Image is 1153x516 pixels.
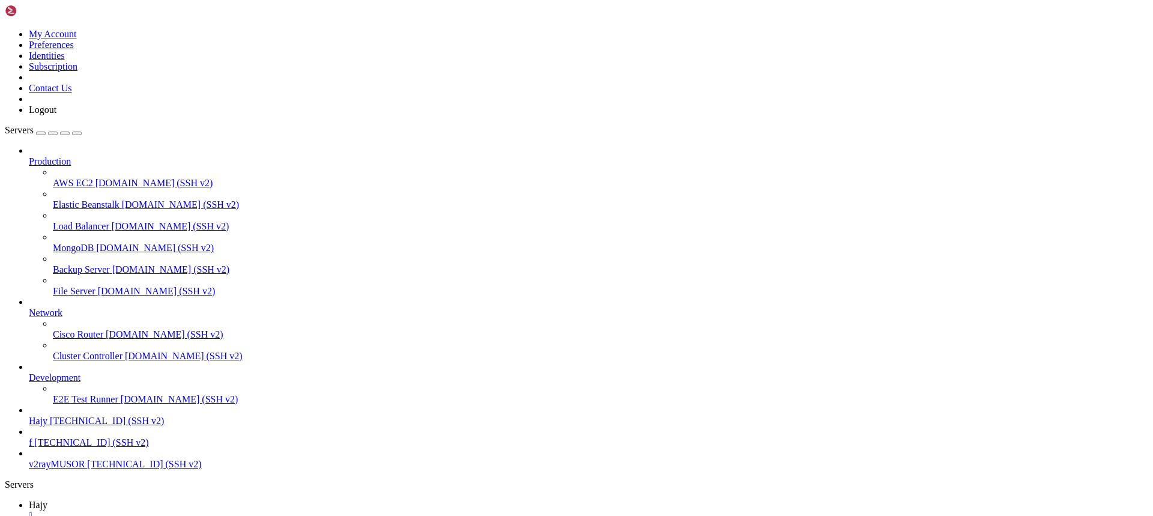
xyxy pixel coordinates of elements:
a: Elastic Beanstalk [DOMAIN_NAME] (SSH v2) [53,199,1148,210]
li: Network [29,297,1148,362]
span: Backup Server [53,264,110,275]
span: [DOMAIN_NAME] (SSH v2) [125,351,243,361]
li: Production [29,145,1148,297]
li: v2rayMUSOR [TECHNICAL_ID] (SSH v2) [29,448,1148,470]
li: Load Balancer [DOMAIN_NAME] (SSH v2) [53,210,1148,232]
span: Cluster Controller [53,351,123,361]
a: Load Balancer [DOMAIN_NAME] (SSH v2) [53,221,1148,232]
a: f [TECHNICAL_ID] (SSH v2) [29,437,1148,448]
a: Cluster Controller [DOMAIN_NAME] (SSH v2) [53,351,1148,362]
a: Preferences [29,40,74,50]
span: Development [29,372,80,383]
span: [TECHNICAL_ID] (SSH v2) [87,459,201,469]
li: Development [29,362,1148,405]
a: My Account [29,29,77,39]
span: [DOMAIN_NAME] (SSH v2) [112,221,229,231]
span: Servers [5,125,34,135]
a: Logout [29,105,56,115]
span: File Server [53,286,95,296]
li: Backup Server [DOMAIN_NAME] (SSH v2) [53,253,1148,275]
li: AWS EC2 [DOMAIN_NAME] (SSH v2) [53,167,1148,189]
a: Development [29,372,1148,383]
a: Cisco Router [DOMAIN_NAME] (SSH v2) [53,329,1148,340]
a: File Server [DOMAIN_NAME] (SSH v2) [53,286,1148,297]
a: Subscription [29,61,77,71]
a: Hajy [TECHNICAL_ID] (SSH v2) [29,416,1148,426]
img: Shellngn [5,5,74,17]
span: Production [29,156,71,166]
span: Elastic Beanstalk [53,199,120,210]
span: [TECHNICAL_ID] (SSH v2) [34,437,148,448]
span: [DOMAIN_NAME] (SSH v2) [121,394,238,404]
a: Network [29,308,1148,318]
a: MongoDB [DOMAIN_NAME] (SSH v2) [53,243,1148,253]
span: [DOMAIN_NAME] (SSH v2) [96,243,214,253]
span: f [29,437,32,448]
span: MongoDB [53,243,94,253]
span: [DOMAIN_NAME] (SSH v2) [106,329,223,339]
a: AWS EC2 [DOMAIN_NAME] (SSH v2) [53,178,1148,189]
span: [DOMAIN_NAME] (SSH v2) [122,199,240,210]
span: [DOMAIN_NAME] (SSH v2) [98,286,216,296]
span: Hajy [29,416,47,426]
li: Elastic Beanstalk [DOMAIN_NAME] (SSH v2) [53,189,1148,210]
span: [TECHNICAL_ID] (SSH v2) [50,416,164,426]
span: [DOMAIN_NAME] (SSH v2) [95,178,213,188]
span: [DOMAIN_NAME] (SSH v2) [112,264,230,275]
li: f [TECHNICAL_ID] (SSH v2) [29,426,1148,448]
span: v2rayMUSOR [29,459,85,469]
span: Cisco Router [53,329,103,339]
span: E2E Test Runner [53,394,118,404]
span: Network [29,308,62,318]
li: Cluster Controller [DOMAIN_NAME] (SSH v2) [53,340,1148,362]
a: E2E Test Runner [DOMAIN_NAME] (SSH v2) [53,394,1148,405]
li: Cisco Router [DOMAIN_NAME] (SSH v2) [53,318,1148,340]
li: E2E Test Runner [DOMAIN_NAME] (SSH v2) [53,383,1148,405]
li: MongoDB [DOMAIN_NAME] (SSH v2) [53,232,1148,253]
a: Production [29,156,1148,167]
li: Hajy [TECHNICAL_ID] (SSH v2) [29,405,1148,426]
a: Identities [29,50,65,61]
a: v2rayMUSOR [TECHNICAL_ID] (SSH v2) [29,459,1148,470]
a: Backup Server [DOMAIN_NAME] (SSH v2) [53,264,1148,275]
span: Hajy [29,500,47,510]
a: Servers [5,125,82,135]
a: Contact Us [29,83,72,93]
span: AWS EC2 [53,178,93,188]
li: File Server [DOMAIN_NAME] (SSH v2) [53,275,1148,297]
span: Load Balancer [53,221,109,231]
div: Servers [5,479,1148,490]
